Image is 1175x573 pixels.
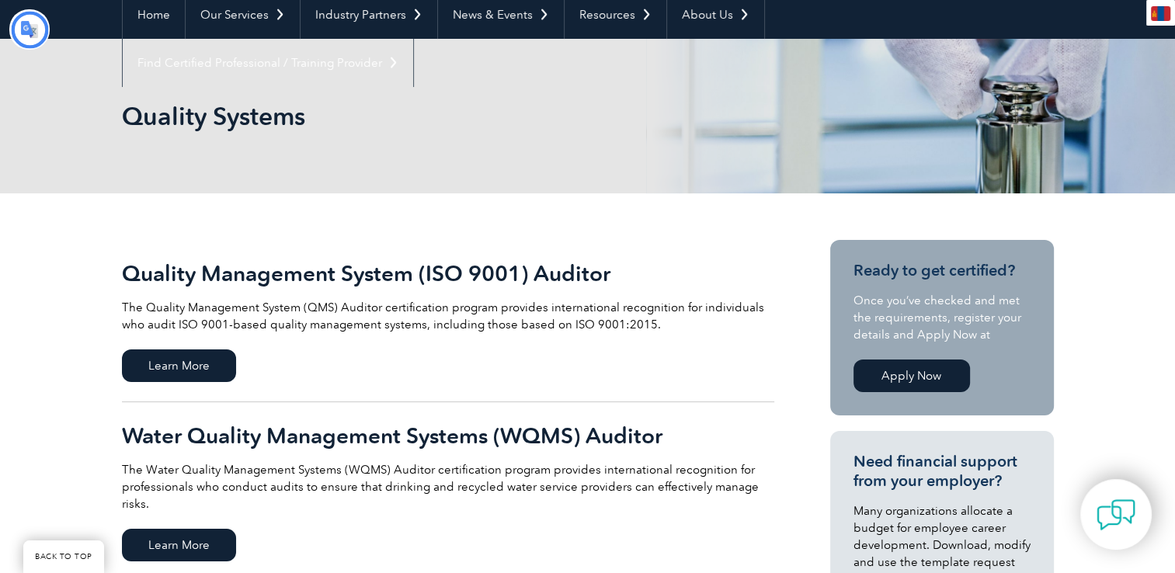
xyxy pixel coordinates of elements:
p: The Quality Management System (QMS) Auditor certification program provides international recognit... [122,299,774,333]
a: Quality Management System (ISO 9001) Auditor The Quality Management System (QMS) Auditor certific... [122,240,774,402]
h1: Quality Systems [122,101,718,131]
a: BACK TO TOP [23,540,104,573]
a: Find Certified Professional / Training Provider [123,39,413,87]
span: Learn More [122,529,236,561]
h2: Water Quality Management Systems (WQMS) Auditor [122,423,774,448]
h3: Ready to get certified? [853,261,1031,280]
img: mn [1151,6,1170,21]
h2: Quality Management System (ISO 9001) Auditor [122,261,774,286]
p: The Water Quality Management Systems (WQMS) Auditor certification program provides international ... [122,461,774,512]
a: Apply Now [853,359,970,392]
p: Once you’ve checked and met the requirements, register your details and Apply Now at [853,292,1031,343]
h3: Need financial support from your employer? [853,452,1031,491]
span: Learn More [122,349,236,382]
img: contact-chat.png [1097,495,1135,534]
